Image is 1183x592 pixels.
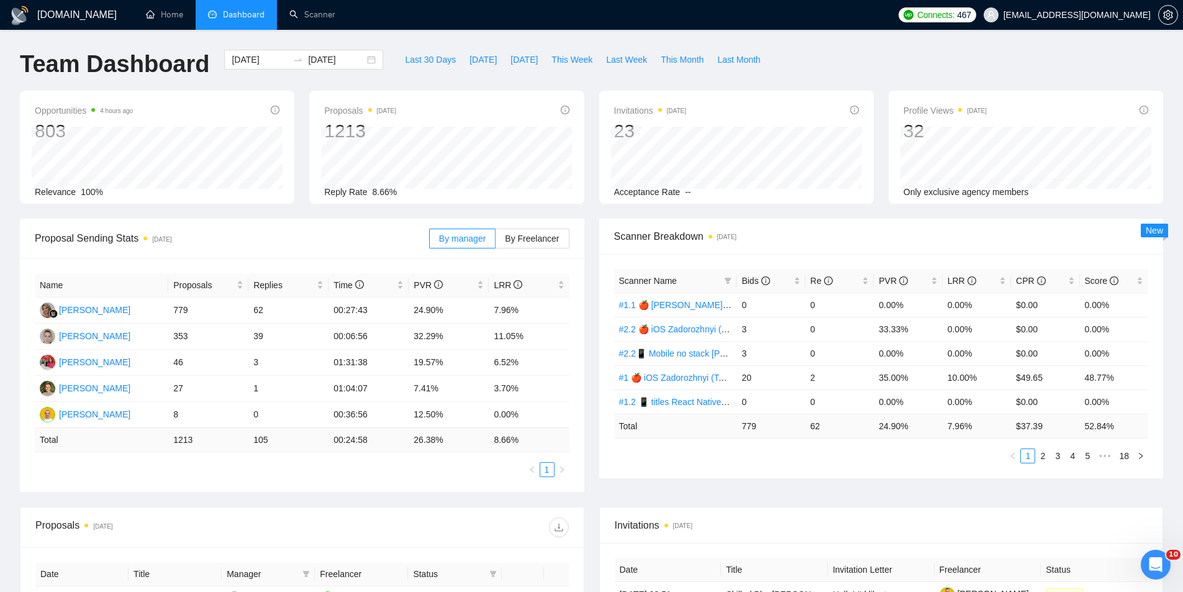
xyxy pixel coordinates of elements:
[737,414,805,438] td: 779
[208,10,217,19] span: dashboard
[434,280,443,289] span: info-circle
[1137,452,1144,460] span: right
[40,330,130,340] a: TK[PERSON_NAME]
[761,276,770,285] span: info-circle
[805,341,874,365] td: 0
[561,106,569,114] span: info-circle
[737,389,805,414] td: 0
[943,389,1011,414] td: 0.00%
[514,280,522,289] span: info-circle
[168,428,248,452] td: 1213
[489,350,569,376] td: 6.52%
[489,376,569,402] td: 3.70%
[289,9,335,20] a: searchScanner
[173,278,234,292] span: Proposals
[528,466,536,473] span: left
[300,565,312,583] span: filter
[551,53,592,66] span: This Week
[302,570,310,578] span: filter
[10,6,30,25] img: logo
[943,293,1011,317] td: 0.00%
[223,9,265,20] span: Dashboard
[1133,449,1148,463] li: Next Page
[35,230,429,246] span: Proposal Sending Stats
[168,350,248,376] td: 46
[20,50,209,79] h1: Team Dashboard
[525,462,540,477] button: left
[1080,293,1148,317] td: 0.00%
[329,402,409,428] td: 00:36:56
[1115,449,1133,463] a: 18
[619,348,809,358] a: #2.2📱 Mobile no stack [PERSON_NAME] (-iOS)
[81,187,103,197] span: 100%
[1005,449,1020,463] li: Previous Page
[1065,449,1080,463] li: 4
[724,277,732,285] span: filter
[948,276,976,286] span: LRR
[1011,317,1079,341] td: $0.00
[1158,5,1178,25] button: setting
[248,324,329,350] td: 39
[1166,550,1181,560] span: 10
[253,278,314,292] span: Replies
[1011,293,1079,317] td: $0.00
[409,324,489,350] td: 32.29%
[1080,389,1148,414] td: 0.00%
[654,50,710,70] button: This Month
[824,276,833,285] span: info-circle
[943,317,1011,341] td: 0.00%
[805,414,874,438] td: 62
[439,234,486,244] span: By manager
[59,355,130,369] div: [PERSON_NAME]
[409,376,489,402] td: 7.41%
[35,103,133,118] span: Opportunities
[414,280,443,290] span: PVR
[619,300,748,310] a: #1.1 🍎 [PERSON_NAME] (Tam)
[555,462,569,477] li: Next Page
[1133,449,1148,463] button: right
[324,103,396,118] span: Proposals
[874,414,942,438] td: 24.90 %
[355,280,364,289] span: info-circle
[1066,449,1079,463] a: 4
[1016,276,1045,286] span: CPR
[614,187,681,197] span: Acceptance Rate
[904,119,987,143] div: 32
[40,383,130,393] a: P[PERSON_NAME]
[741,276,769,286] span: Bids
[879,276,908,286] span: PVR
[40,407,55,422] img: AH
[943,414,1011,438] td: 7.96 %
[1140,106,1148,114] span: info-circle
[409,428,489,452] td: 26.38 %
[1095,449,1115,463] li: Next 5 Pages
[661,53,704,66] span: This Month
[1095,449,1115,463] span: •••
[1080,414,1148,438] td: 52.84 %
[540,463,554,476] a: 1
[1080,341,1148,365] td: 0.00%
[129,562,222,586] th: Title
[717,53,760,66] span: Last Month
[968,276,976,285] span: info-circle
[377,107,396,114] time: [DATE]
[489,402,569,428] td: 0.00%
[1080,365,1148,389] td: 48.77%
[35,187,76,197] span: Relevance
[943,365,1011,389] td: 10.00%
[329,350,409,376] td: 01:31:38
[805,293,874,317] td: 0
[550,522,568,532] span: download
[505,234,559,244] span: By Freelancer
[606,53,647,66] span: Last Week
[35,119,133,143] div: 803
[987,11,995,19] span: user
[599,50,654,70] button: Last Week
[1051,449,1064,463] a: 3
[168,402,248,428] td: 8
[717,234,737,240] time: [DATE]
[1041,558,1148,582] th: Status
[615,517,1148,533] span: Invitations
[904,103,987,118] span: Profile Views
[1081,449,1094,463] a: 5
